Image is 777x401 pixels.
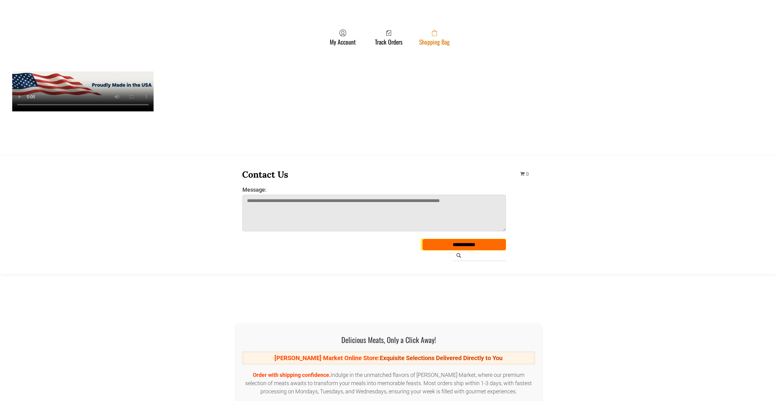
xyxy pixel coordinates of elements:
span: Order with shipping confidence. [253,372,331,378]
a: Track Orders [372,29,405,45]
div: [PERSON_NAME] Market Online Store: [242,351,535,365]
strong: Exquisite Selections Delivered Directly to You [380,354,503,362]
a: Shopping Bag [416,29,453,45]
p: Indulge in the unmatched flavors of [PERSON_NAME] Market, where our premium selection of meats aw... [242,371,535,396]
span: 0 [526,171,529,177]
h3: Contact Us [242,169,507,180]
a: My Account [327,29,359,45]
label: Message: [242,186,506,193]
h1: Delicious Meats, Only a Click Away! [242,334,535,345]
